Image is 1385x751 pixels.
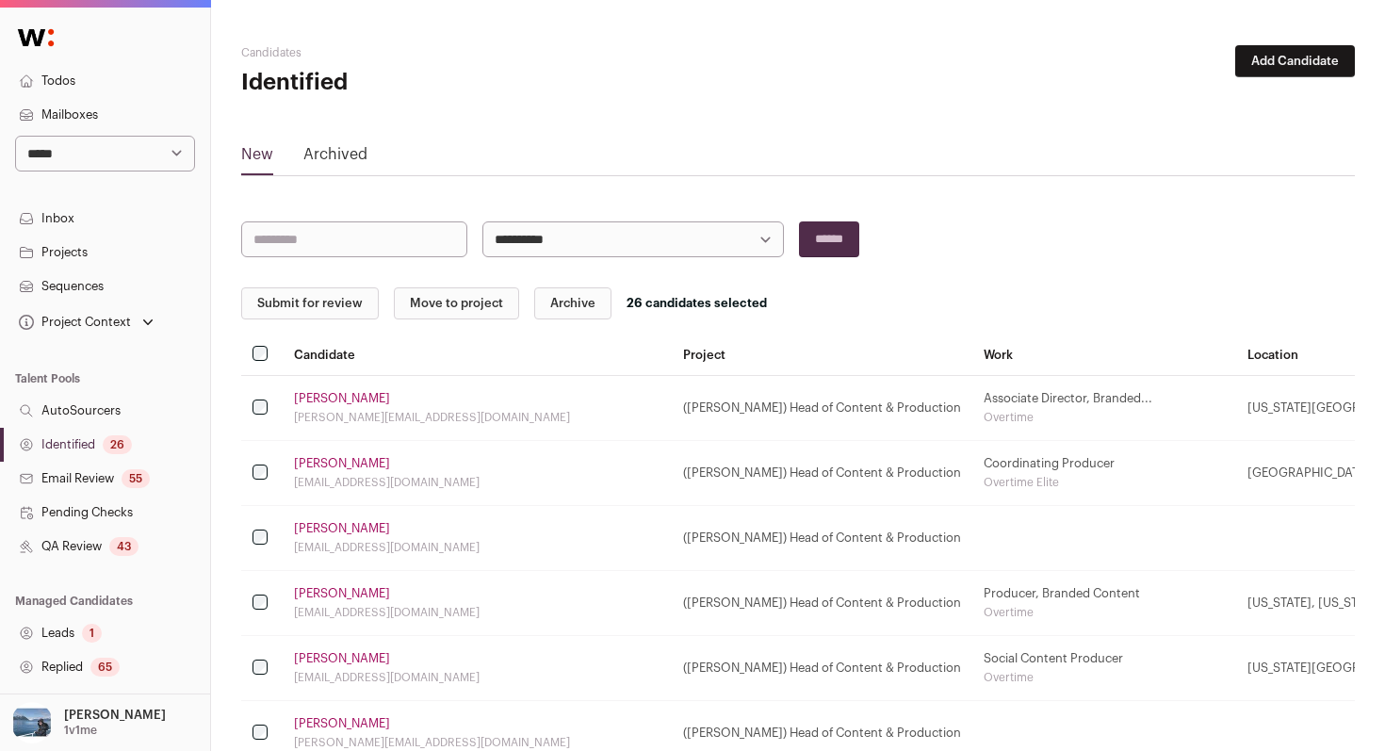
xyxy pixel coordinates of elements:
div: 26 [103,435,132,454]
td: Associate Director, Branded... [972,376,1236,441]
div: 43 [109,537,138,556]
div: Project Context [15,315,131,330]
div: Overtime Elite [984,475,1225,490]
img: Wellfound [8,19,64,57]
th: Candidate [283,335,672,376]
div: [EMAIL_ADDRESS][DOMAIN_NAME] [294,670,660,685]
td: Producer, Branded Content [972,571,1236,636]
td: ([PERSON_NAME]) Head of Content & Production [672,636,972,701]
td: ([PERSON_NAME]) Head of Content & Production [672,571,972,636]
a: [PERSON_NAME] [294,716,390,731]
div: [PERSON_NAME][EMAIL_ADDRESS][DOMAIN_NAME] [294,410,660,425]
a: [PERSON_NAME] [294,651,390,666]
th: Project [672,335,972,376]
a: [PERSON_NAME] [294,521,390,536]
div: Overtime [984,605,1225,620]
a: [PERSON_NAME] [294,456,390,471]
th: Work [972,335,1236,376]
div: Overtime [984,670,1225,685]
button: Archive [534,287,611,319]
div: [PERSON_NAME][EMAIL_ADDRESS][DOMAIN_NAME] [294,735,660,750]
td: ([PERSON_NAME]) Head of Content & Production [672,376,972,441]
div: [EMAIL_ADDRESS][DOMAIN_NAME] [294,540,660,555]
button: Move to project [394,287,519,319]
div: Overtime [984,410,1225,425]
h2: Candidates [241,45,612,60]
img: 17109629-medium_jpg [11,702,53,743]
td: Social Content Producer [972,636,1236,701]
a: Archived [303,143,367,173]
td: ([PERSON_NAME]) Head of Content & Production [672,506,972,571]
button: Submit for review [241,287,379,319]
a: [PERSON_NAME] [294,586,390,601]
h1: Identified [241,68,612,98]
button: Open dropdown [15,309,157,335]
td: Coordinating Producer [972,441,1236,506]
p: [PERSON_NAME] [64,708,166,723]
div: [EMAIL_ADDRESS][DOMAIN_NAME] [294,475,660,490]
div: 65 [90,658,120,677]
p: 1v1me [64,723,97,738]
div: 26 candidates selected [627,296,767,311]
a: New [241,143,273,173]
button: Open dropdown [8,702,170,743]
td: ([PERSON_NAME]) Head of Content & Production [672,441,972,506]
button: Add Candidate [1235,45,1355,77]
div: 1 [82,624,102,643]
div: [EMAIL_ADDRESS][DOMAIN_NAME] [294,605,660,620]
a: [PERSON_NAME] [294,391,390,406]
div: 55 [122,469,150,488]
